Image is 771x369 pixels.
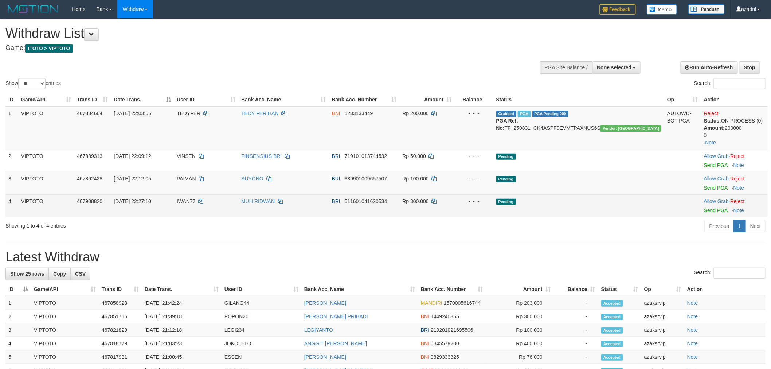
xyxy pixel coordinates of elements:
td: JOKOLELO [222,337,301,350]
th: Status [493,93,665,106]
a: Reject [730,176,745,182]
td: Rp 300,000 [486,310,553,323]
td: POPON20 [222,310,301,323]
span: Accepted [601,327,623,334]
td: 467818779 [99,337,142,350]
img: Feedback.jpg [599,4,636,15]
td: 467858928 [99,296,142,310]
span: Copy [53,271,66,277]
td: [DATE] 21:00:45 [142,350,222,364]
td: azaksrvip [641,337,684,350]
span: BRI [332,153,340,159]
td: 2 [5,149,18,172]
td: - [553,337,598,350]
span: Copy 719101013744532 to clipboard [345,153,387,159]
span: VINSEN [177,153,196,159]
td: - [553,350,598,364]
a: [PERSON_NAME] [304,354,346,360]
a: Note [733,185,744,191]
input: Search: [714,78,766,89]
span: CSV [75,271,86,277]
span: Copy 511601041620534 to clipboard [345,198,387,204]
td: Rp 400,000 [486,337,553,350]
span: ITOTO > VIPTOTO [25,44,73,53]
td: - [553,310,598,323]
span: Copy 219201021695506 to clipboard [431,327,473,333]
td: 467817931 [99,350,142,364]
td: 4 [5,194,18,217]
th: Amount: activate to sort column ascending [486,283,553,296]
span: 467884664 [77,110,102,116]
th: Bank Acc. Number: activate to sort column ascending [329,93,400,106]
span: [DATE] 22:12:05 [114,176,151,182]
span: Rp 50.000 [402,153,426,159]
div: - - - [457,198,490,205]
span: [DATE] 22:27:10 [114,198,151,204]
span: IWAN77 [177,198,196,204]
span: · [704,198,730,204]
span: 467908820 [77,198,102,204]
th: Date Trans.: activate to sort column descending [111,93,174,106]
td: ESSEN [222,350,301,364]
td: VIPTOTO [31,296,99,310]
span: 467889313 [77,153,102,159]
td: VIPTOTO [18,172,74,194]
a: Note [733,162,744,168]
a: Note [687,314,698,319]
span: BNI [421,314,429,319]
a: Reject [730,198,745,204]
h4: Game: [5,44,507,52]
span: [DATE] 22:03:55 [114,110,151,116]
a: FINSENSIUS BRI [241,153,282,159]
td: 1 [5,296,31,310]
select: Showentries [18,78,46,89]
a: SUYONO [241,176,263,182]
th: Bank Acc. Name: activate to sort column ascending [301,283,418,296]
a: 1 [733,220,746,232]
th: Game/API: activate to sort column ascending [31,283,99,296]
td: Rp 203,000 [486,296,553,310]
a: Show 25 rows [5,268,49,280]
th: User ID: activate to sort column ascending [222,283,301,296]
span: Pending [496,199,516,205]
span: BRI [421,327,429,333]
td: VIPTOTO [18,106,74,149]
a: Stop [739,61,760,74]
td: · [701,172,768,194]
a: [PERSON_NAME] [304,300,346,306]
div: Showing 1 to 4 of 4 entries [5,219,316,229]
span: Rp 100.000 [402,176,428,182]
span: Copy 0345579200 to clipboard [431,341,459,346]
span: Copy 339901009657507 to clipboard [345,176,387,182]
th: Bank Acc. Number: activate to sort column ascending [418,283,486,296]
a: TEDY FERIHAN [241,110,278,116]
span: Rp 200.000 [402,110,428,116]
span: MANDIRI [421,300,442,306]
div: PGA Site Balance / [540,61,592,74]
span: Pending [496,176,516,182]
a: Previous [705,220,734,232]
label: Search: [694,268,766,279]
h1: Withdraw List [5,26,507,41]
a: [PERSON_NAME] PRIBADI [304,314,368,319]
a: Send PGA [704,185,728,191]
h1: Latest Withdraw [5,250,766,264]
span: BRI [332,176,340,182]
td: LEGI234 [222,323,301,337]
td: [DATE] 21:39:18 [142,310,222,323]
span: Show 25 rows [10,271,44,277]
b: Status: [704,118,721,124]
a: Allow Grab [704,176,729,182]
span: PAIMAN [177,176,196,182]
td: - [553,323,598,337]
td: [DATE] 21:03:23 [142,337,222,350]
span: [DATE] 22:09:12 [114,153,151,159]
a: Note [687,300,698,306]
span: · [704,176,730,182]
td: VIPTOTO [31,310,99,323]
span: Copy 1233133449 to clipboard [345,110,373,116]
th: Game/API: activate to sort column ascending [18,93,74,106]
span: · [704,153,730,159]
button: None selected [592,61,641,74]
img: panduan.png [688,4,725,14]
